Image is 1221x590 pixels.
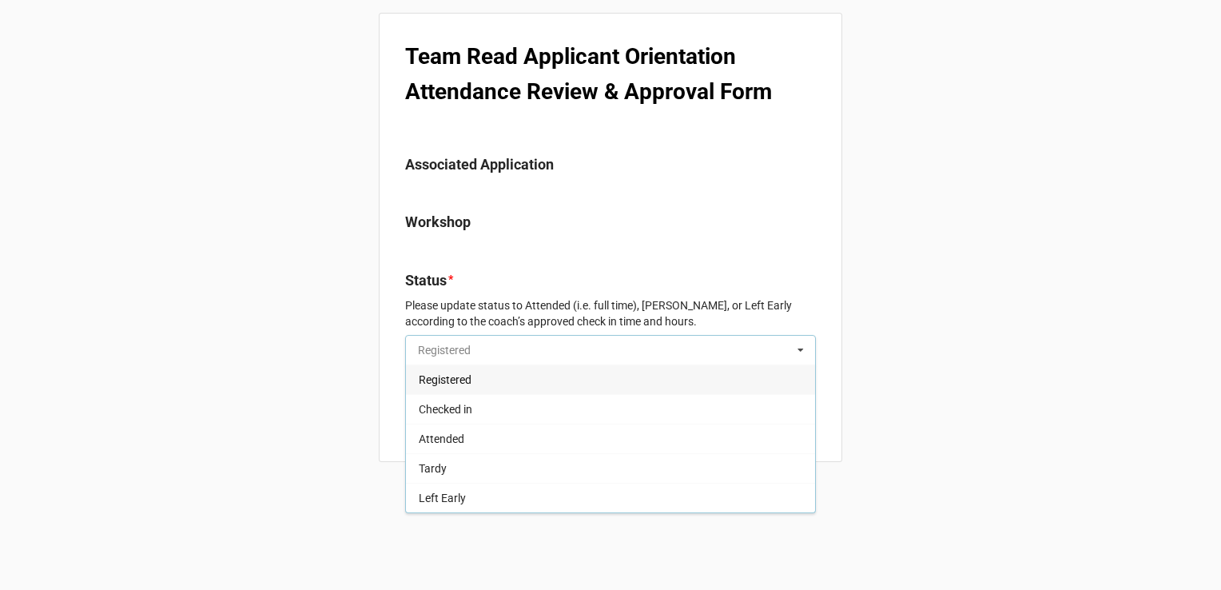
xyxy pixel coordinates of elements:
p: Please update status to Attended (i.e. full time), [PERSON_NAME], or Left Early according to the ... [405,297,816,329]
b: Team Read Applicant Orientation Attendance Review & Approval Form [405,43,772,105]
span: Checked in [419,403,472,416]
span: Registered [419,373,471,386]
span: Tardy [419,462,447,475]
label: Status [405,269,447,292]
label: Associated Application [405,153,554,176]
span: Attended [419,433,464,445]
label: Workshop [405,211,471,233]
span: Left Early [419,492,466,504]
